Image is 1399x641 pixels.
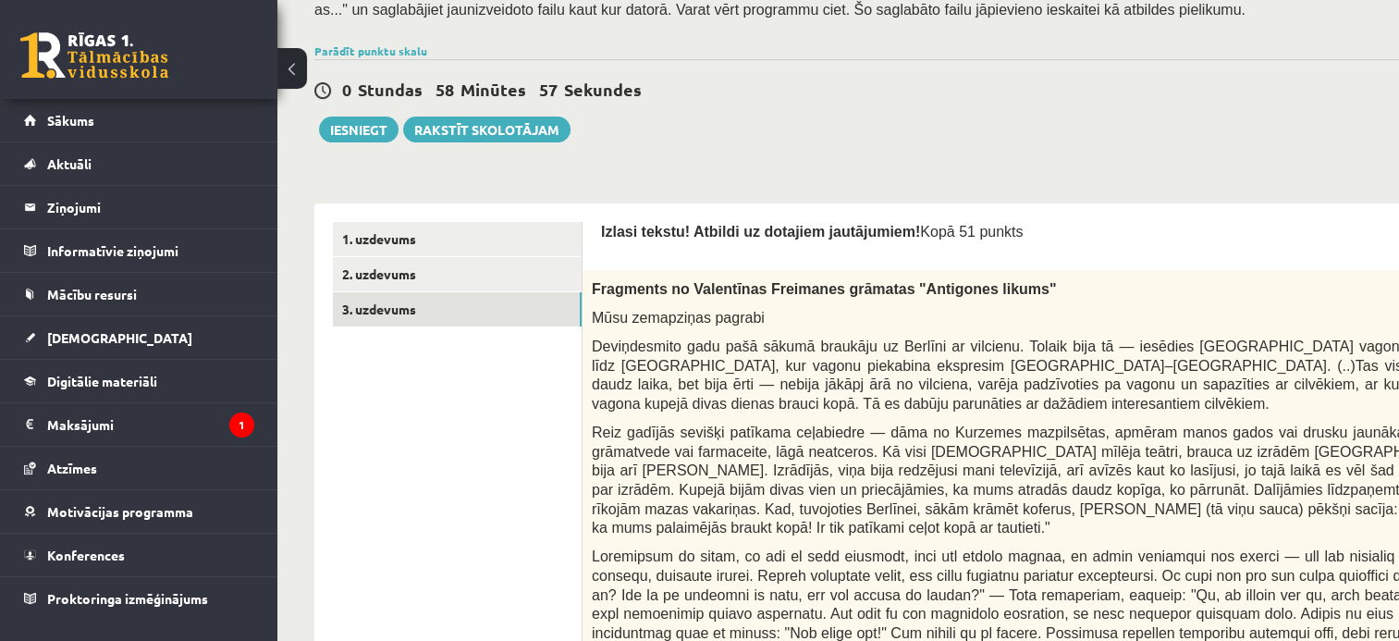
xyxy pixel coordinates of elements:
span: Atzīmes [47,460,97,476]
span: Konferences [47,547,125,563]
a: Rīgas 1. Tālmācības vidusskola [20,32,168,79]
i: 1 [229,413,254,438]
span: 0 [342,79,351,100]
a: Mācību resursi [24,273,254,315]
span: [DEMOGRAPHIC_DATA] [47,329,192,346]
span: Stundas [358,79,423,100]
a: Parādīt punktu skalu [314,43,427,58]
span: Sākums [47,112,94,129]
legend: Ziņojumi [47,186,254,228]
span: Izlasi tekstu! Atbildi uz dotajiem jautājumiem! [601,224,920,240]
body: Rich Text Editor, wiswyg-editor-user-answer-47433856748020 [18,18,952,38]
a: Sākums [24,99,254,142]
span: 57 [539,79,558,100]
a: [DEMOGRAPHIC_DATA] [24,316,254,359]
a: Informatīvie ziņojumi [24,229,254,272]
a: Maksājumi1 [24,403,254,446]
a: Motivācijas programma [24,490,254,533]
a: Proktoringa izmēģinājums [24,577,254,620]
button: Iesniegt [319,117,399,142]
span: Motivācijas programma [47,503,193,520]
span: 58 [436,79,454,100]
a: Digitālie materiāli [24,360,254,402]
a: 1. uzdevums [333,222,582,256]
a: Rakstīt skolotājam [403,117,571,142]
body: Rich Text Editor, wiswyg-editor-user-answer-47433945493600 [18,18,952,38]
a: 2. uzdevums [333,257,582,291]
a: Konferences [24,534,254,576]
a: 3. uzdevums [333,292,582,327]
span: Minūtes [460,79,526,100]
a: Ziņojumi [24,186,254,228]
body: Rich Text Editor, wiswyg-editor-user-answer-47433873341520 [18,18,952,38]
span: Mācību resursi [47,286,137,302]
body: Rich Text Editor, wiswyg-editor-user-answer-47433873378160 [18,18,952,38]
span: Mūsu zemapziņas pagrabi [592,310,765,326]
span: Aktuāli [47,155,92,172]
body: Rich Text Editor, wiswyg-editor-user-answer-47433839429920 [18,18,952,38]
legend: Informatīvie ziņojumi [47,229,254,272]
a: Atzīmes [24,447,254,489]
span: Fragments no Valentīnas Freimanes grāmatas "Antigones likums" [592,281,1056,297]
span: Proktoringa izmēģinājums [47,590,208,607]
span: Kopā 51 punkts [920,224,1023,240]
legend: Maksājumi [47,403,254,446]
span: Digitālie materiāli [47,373,157,389]
body: Rich Text Editor, wiswyg-editor-user-answer-47433912592540 [18,18,952,38]
a: Aktuāli [24,142,254,185]
span: Sekundes [564,79,642,100]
